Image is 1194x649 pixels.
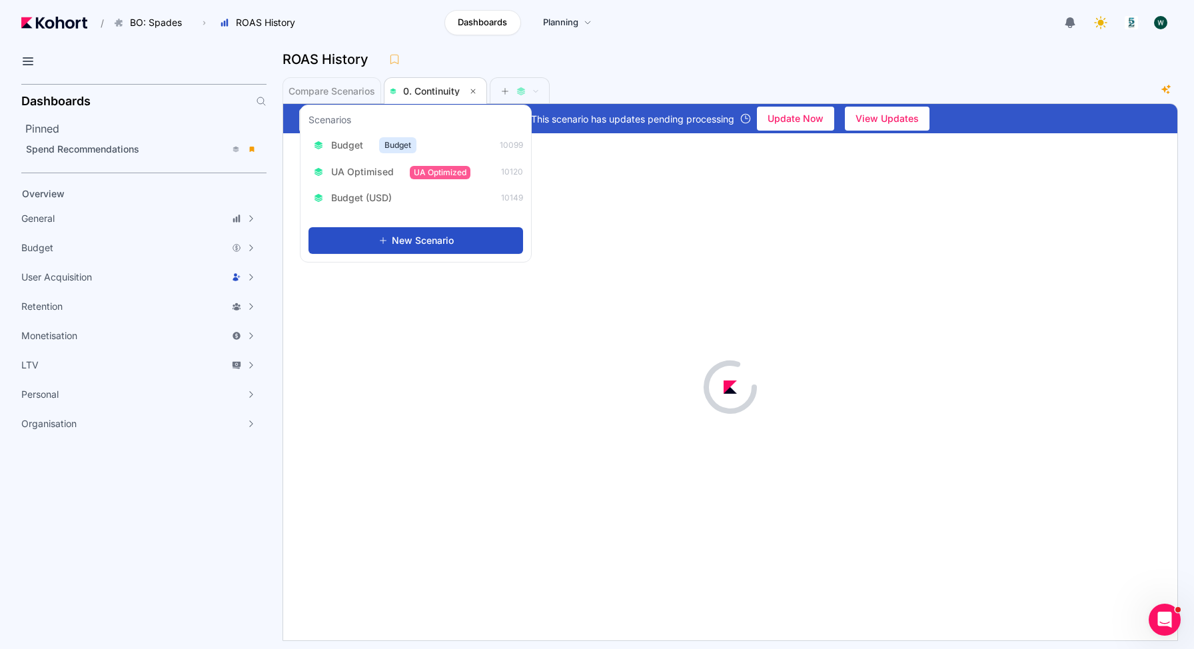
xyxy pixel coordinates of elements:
[331,191,392,205] span: Budget (USD)
[308,113,351,129] h3: Scenarios
[299,108,406,133] a: Manage Scenario
[21,17,87,29] img: Kohort logo
[21,212,55,225] span: General
[543,16,578,29] span: Planning
[331,165,394,179] span: UA Optimised
[107,11,196,34] button: BO: Spades
[768,109,824,129] span: Update Now
[26,143,139,155] span: Spend Recommendations
[403,85,460,97] span: 0. Continuity
[531,112,734,126] span: This scenario has updates pending processing
[308,227,523,254] button: New Scenario
[458,16,507,29] span: Dashboards
[17,184,244,204] a: Overview
[444,10,521,35] a: Dashboards
[25,121,267,137] h2: Pinned
[308,161,476,183] button: UA OptimisedUA Optimized
[501,193,523,203] span: 10149
[1149,604,1181,636] iframe: Intercom live chat
[90,16,104,30] span: /
[21,358,39,372] span: LTV
[21,241,53,255] span: Budget
[130,16,182,29] span: BO: Spades
[845,107,929,131] button: View Updates
[308,133,422,157] button: BudgetBudget
[21,139,263,159] a: Spend Recommendations
[21,271,92,284] span: User Acquisition
[1125,16,1138,29] img: logo_logo_images_1_20240607072359498299_20240828135028712857.jpeg
[21,329,77,342] span: Monetisation
[21,417,77,430] span: Organisation
[21,95,91,107] h2: Dashboards
[289,87,375,96] span: Compare Scenarios
[392,234,454,247] span: New Scenario
[379,137,416,153] span: Budget
[856,109,919,129] span: View Updates
[757,107,834,131] button: Update Now
[200,17,209,28] span: ›
[308,187,405,209] button: Budget (USD)
[21,300,63,313] span: Retention
[410,166,470,179] span: UA Optimized
[283,53,376,66] h3: ROAS History
[22,188,65,199] span: Overview
[236,16,295,29] span: ROAS History
[529,10,606,35] a: Planning
[500,140,523,151] span: 10099
[331,139,363,152] span: Budget
[501,167,523,177] span: 10120
[21,388,59,401] span: Personal
[213,11,309,34] button: ROAS History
